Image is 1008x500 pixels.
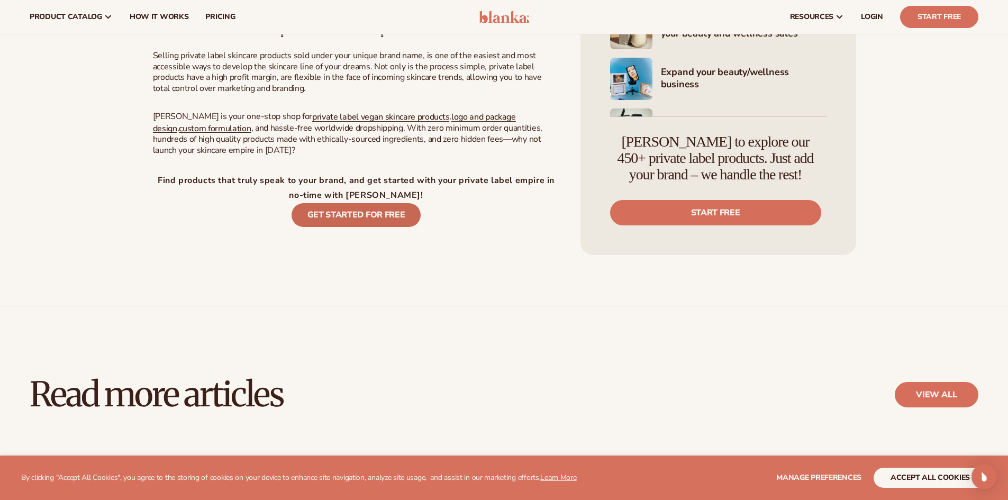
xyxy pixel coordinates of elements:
[30,13,102,21] span: product catalog
[874,468,987,488] button: accept all cookies
[661,66,827,92] h4: Expand your beauty/wellness business
[153,111,516,134] a: logo and package design
[540,472,576,483] a: Learn More
[312,111,449,123] a: private label vegan skincare products
[479,11,529,23] img: logo
[610,109,827,151] a: Shopify Image 8 Marketing your beauty and wellness brand 101
[21,474,577,483] p: By clicking "Accept All Cookies", you agree to the storing of cookies on your device to enhance s...
[895,382,978,407] a: view all
[610,109,652,151] img: Shopify Image 8
[790,13,833,21] span: resources
[205,13,235,21] span: pricing
[292,203,421,227] a: Get started for FREE
[130,13,189,21] span: How It Works
[861,13,883,21] span: LOGIN
[153,50,542,94] span: Selling private label skincare products sold under your unique brand name, is one of the easiest ...
[610,200,821,225] a: Start free
[900,6,978,28] a: Start Free
[30,377,283,412] h2: Read more articles
[610,58,652,101] img: Shopify Image 7
[153,111,542,156] span: [PERSON_NAME] is your one-stop shop for , , , and hassle-free worldwide dropshipping. With zero m...
[179,122,251,134] a: custom formulation
[610,134,821,183] h4: [PERSON_NAME] to explore our 450+ private label products. Just add your brand – we handle the rest!
[776,468,861,488] button: Manage preferences
[610,58,827,101] a: Shopify Image 7 Expand your beauty/wellness business
[158,175,555,202] strong: Find products that truly speak to your brand, and get started with your private label empire in n...
[776,472,861,483] span: Manage preferences
[971,464,997,489] div: Open Intercom Messenger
